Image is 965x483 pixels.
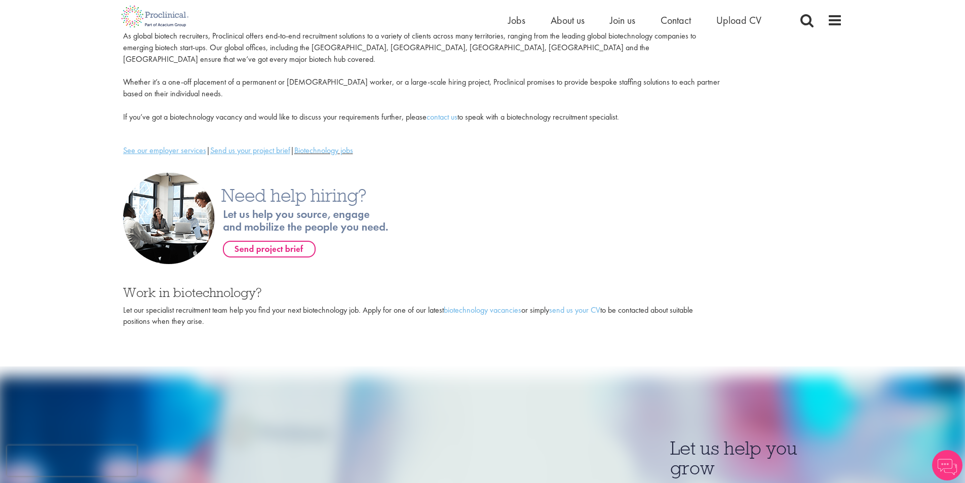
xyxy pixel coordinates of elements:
a: Jobs [508,14,525,27]
img: Need help hiring? [123,173,427,264]
a: Send us your project brief [210,145,290,156]
iframe: reCAPTCHA [7,445,137,476]
p: Let our specialist recruitment team help you find your next biotechnology job. Apply for one of o... [123,305,720,328]
a: Biotechnology jobs [294,145,353,156]
a: Join us [610,14,635,27]
a: biotechnology vacancies [444,305,521,315]
a: Contact [661,14,691,27]
h3: Let us help you grow [670,438,842,477]
div: | | [123,145,720,157]
a: contact us [427,112,457,122]
a: send us your CV [549,305,600,315]
a: About us [551,14,585,27]
a: Need help hiring? [123,212,427,223]
h3: Work in biotechnology? [123,286,720,299]
a: See our employer services [123,145,206,156]
a: Upload CV [716,14,761,27]
img: Chatbot [932,450,962,480]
